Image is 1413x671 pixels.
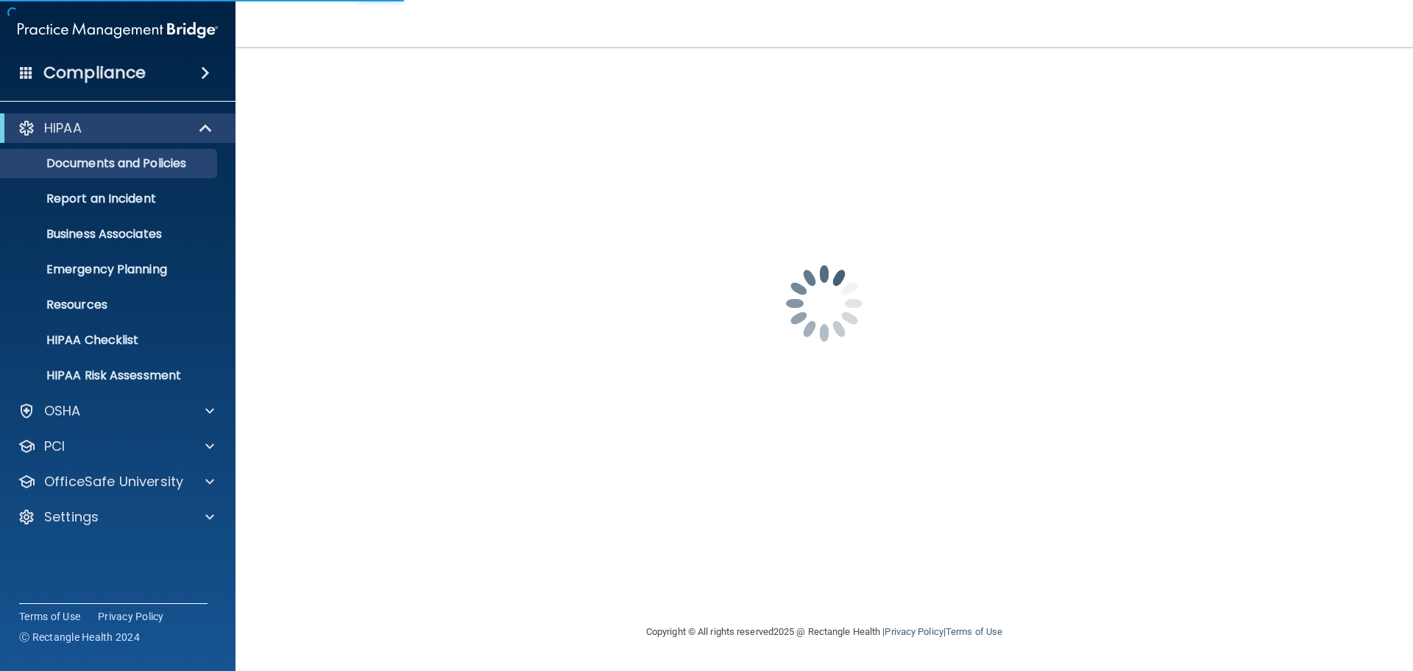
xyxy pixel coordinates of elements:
[44,402,81,420] p: OSHA
[18,119,213,137] a: HIPAA
[10,192,210,206] p: Report an Incident
[98,609,164,624] a: Privacy Policy
[43,63,146,83] h4: Compliance
[10,262,210,277] p: Emergency Planning
[10,298,210,312] p: Resources
[44,438,65,455] p: PCI
[10,368,210,383] p: HIPAA Risk Assessment
[18,508,214,526] a: Settings
[1158,566,1395,625] iframe: Drift Widget Chat Controller
[44,119,82,137] p: HIPAA
[885,626,943,637] a: Privacy Policy
[556,608,1093,656] div: Copyright © All rights reserved 2025 @ Rectangle Health | |
[18,438,214,455] a: PCI
[946,626,1002,637] a: Terms of Use
[10,227,210,242] p: Business Associates
[18,15,218,45] img: PMB logo
[10,156,210,171] p: Documents and Policies
[19,630,140,644] span: Ⓒ Rectangle Health 2024
[19,609,80,624] a: Terms of Use
[18,473,214,491] a: OfficeSafe University
[18,402,214,420] a: OSHA
[44,508,99,526] p: Settings
[751,230,898,377] img: spinner.e123f6fc.gif
[10,333,210,348] p: HIPAA Checklist
[44,473,183,491] p: OfficeSafe University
